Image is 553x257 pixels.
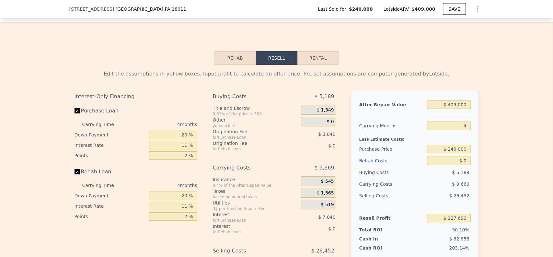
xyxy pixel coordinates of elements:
[213,135,285,140] div: for Purchase Loan
[213,183,298,188] div: 0.4% of the After Repair Value
[75,91,197,102] div: Interest-Only Financing
[327,119,334,125] span: $ 0
[383,6,411,12] span: Lotside ARV
[82,180,124,191] div: Carrying Time
[328,143,335,148] span: $ 0
[449,193,469,198] span: $ 26,452
[443,3,466,15] button: SAVE
[213,206,298,211] div: 3¢ per Finished Square Foot
[213,176,298,183] div: Insurance
[114,6,186,12] span: , [GEOGRAPHIC_DATA]
[314,91,334,102] span: $ 5,189
[359,132,470,143] div: Less Estimate Costs:
[321,202,334,208] span: $ 519
[359,99,424,111] div: After Repair Value
[213,123,298,128] div: you decide!
[213,146,285,152] div: for Rehab Loan
[213,128,285,135] div: Origination Fee
[75,150,147,161] div: Points
[75,169,80,174] input: Rehab Loan
[213,162,285,174] div: Carrying Costs
[318,215,335,220] span: $ 7,040
[213,200,298,206] div: Utilities
[411,6,435,12] span: $409,000
[328,226,335,231] span: $ 0
[318,6,349,12] span: Last Sold for
[75,108,80,113] input: Purchase Loan
[359,143,424,155] div: Purchase Price
[82,119,124,130] div: Carrying Time
[214,51,256,65] button: Rehab
[449,245,469,251] span: 203.14%
[449,236,469,241] span: $ 62,858
[213,111,298,117] div: 0.33% of the price + 550
[75,166,147,178] label: Rehab Loan
[318,132,335,137] span: $ 3,840
[213,229,285,235] div: for Rehab Loan
[163,6,186,12] span: , PA 18011
[75,105,147,117] label: Purchase Loan
[317,190,334,196] span: $ 1,565
[213,105,298,111] div: Title and Escrow
[213,194,298,200] div: based on annual taxes
[359,120,424,132] div: Carrying Months
[69,6,114,12] span: [STREET_ADDRESS]
[359,227,399,233] div: Total ROI
[75,130,147,140] div: Down Payment
[75,191,147,201] div: Down Payment
[359,178,399,190] div: Carrying Costs
[75,201,147,211] div: Interest Rate
[75,140,147,150] div: Interest Rate
[359,155,424,167] div: Rehab Costs
[213,91,285,102] div: Buying Costs
[297,51,339,65] button: Rental
[317,107,334,113] span: $ 1,349
[311,245,334,257] span: $ 26,452
[359,236,399,242] div: Cash In
[471,3,484,16] button: Show Options
[75,211,147,222] div: Points
[213,218,285,223] div: for Purchase Loan
[452,181,469,187] span: $ 9,669
[359,212,424,224] div: Resell Profit
[256,51,297,65] button: Resell
[314,162,334,174] span: $ 9,669
[349,6,373,12] span: $240,000
[359,167,424,178] div: Buying Costs
[127,180,197,191] div: 4 months
[127,119,197,130] div: 4 months
[452,227,469,232] span: 50.10%
[359,190,424,202] div: Selling Costs
[75,70,479,78] div: Edit the assumptions in yellow boxes. Input profit to calculate an offer price. Pre-set assumptio...
[213,188,298,194] div: Taxes
[321,179,334,184] span: $ 545
[359,245,406,251] div: Cash ROI
[213,140,285,146] div: Origination Fee
[213,223,285,229] div: Interest
[213,211,285,218] div: Interest
[213,117,298,123] div: Other
[213,245,285,257] div: Selling Costs
[452,170,469,175] span: $ 5,189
